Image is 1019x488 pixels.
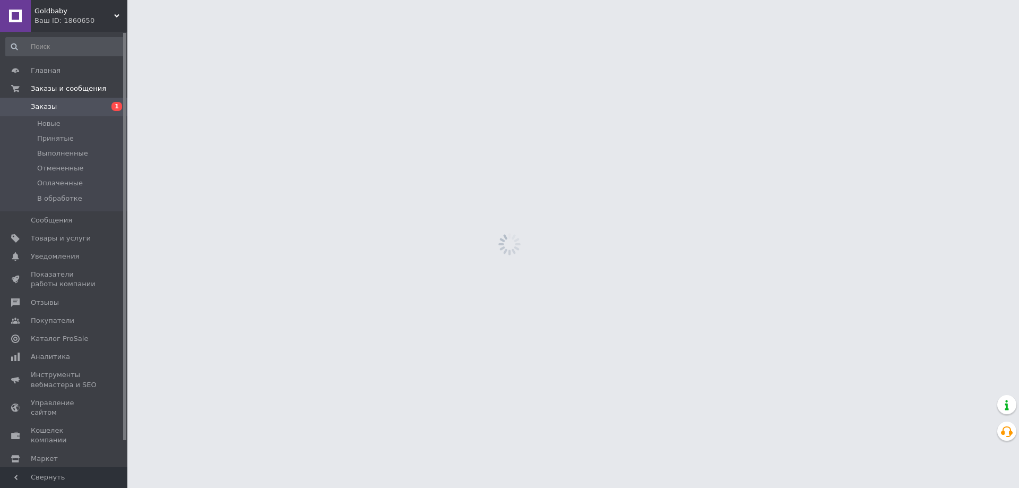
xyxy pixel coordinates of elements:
[31,352,70,362] span: Аналитика
[34,6,114,16] span: Goldbaby
[31,270,98,289] span: Показатели работы компании
[31,216,72,225] span: Сообщения
[37,119,61,129] span: Новые
[31,426,98,445] span: Кошелек компании
[34,16,127,25] div: Ваш ID: 1860650
[31,252,79,261] span: Уведомления
[31,398,98,417] span: Управление сайтом
[111,102,122,111] span: 1
[31,234,91,243] span: Товары и услуги
[31,316,74,326] span: Покупатели
[31,84,106,93] span: Заказы и сообщения
[37,134,74,143] span: Принятые
[31,334,88,344] span: Каталог ProSale
[37,164,83,173] span: Отмененные
[31,298,59,307] span: Отзывы
[31,66,61,75] span: Главная
[31,454,58,464] span: Маркет
[37,194,82,203] span: В обработке
[31,370,98,389] span: Инструменты вебмастера и SEO
[37,149,88,158] span: Выполненные
[31,102,57,112] span: Заказы
[37,178,83,188] span: Оплаченные
[5,37,125,56] input: Поиск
